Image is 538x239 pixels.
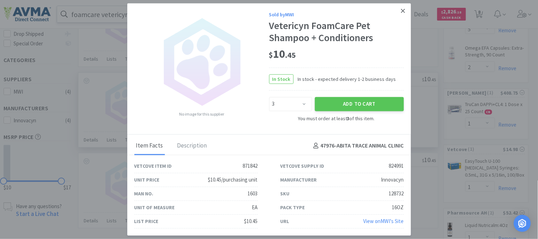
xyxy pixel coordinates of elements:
span: In stock - expected delivery 1-2 business days [294,75,396,83]
div: 16OZ [392,203,404,212]
div: 1603 [248,189,258,198]
div: $10.45 [244,217,258,226]
div: List Price [134,217,159,225]
div: Unit Price [134,176,160,184]
div: Open Intercom Messenger [514,215,531,232]
div: Vetcove Item ID [134,162,172,170]
span: . 45 [285,50,296,60]
button: Add to Cart [315,97,404,111]
div: Sold by MWI [269,11,404,18]
span: $ [269,50,273,60]
div: Vetericyn FoamCare Pet Shampoo + Conditioners [269,20,404,44]
img: no_image.png [156,16,248,108]
div: Vetcove Supply ID [281,162,325,170]
div: Man No. [134,190,154,198]
div: You must order at least of this item. [269,115,404,123]
div: 128732 [389,189,404,198]
div: Unit of Measure [134,204,175,211]
div: SKU [281,190,290,198]
div: 824991 [389,162,404,170]
div: URL [281,217,289,225]
h4: 47976 - ABITA TRACE ANIMAL CLINIC [311,141,404,151]
a: View onMWI's Site [364,218,404,224]
span: 10 [269,46,296,61]
strong: 3 [347,116,350,122]
div: EA [252,203,258,212]
div: $10.45/purchasing unit [208,176,258,184]
div: Manufacturer [281,176,317,184]
span: In Stock [270,75,293,84]
div: Item Facts [134,137,165,155]
div: Description [176,137,209,155]
div: Pack Type [281,204,305,211]
div: Innovacyn [381,176,404,184]
div: 871842 [243,162,258,170]
span: No image for this supplier [179,111,224,117]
